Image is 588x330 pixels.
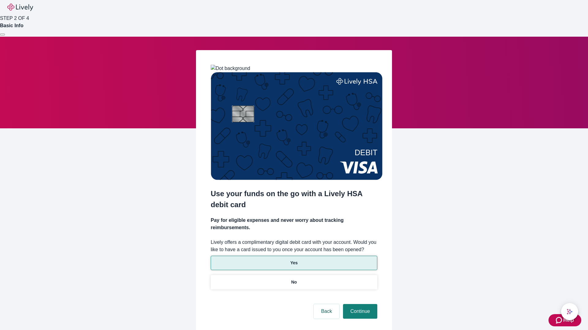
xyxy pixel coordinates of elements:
[548,314,581,326] button: Zendesk support iconHelp
[561,303,578,320] button: chat
[211,239,377,253] label: Lively offers a complimentary digital debit card with your account. Would you like to have a card...
[211,275,377,289] button: No
[7,4,33,11] img: Lively
[567,309,573,315] svg: Lively AI Assistant
[563,317,574,324] span: Help
[211,217,377,231] h4: Pay for eligible expenses and never worry about tracking reimbursements.
[556,317,563,324] svg: Zendesk support icon
[314,304,339,319] button: Back
[343,304,377,319] button: Continue
[211,188,377,210] h2: Use your funds on the go with a Lively HSA debit card
[290,260,298,266] p: Yes
[291,279,297,285] p: No
[211,65,250,72] img: Dot background
[211,72,383,180] img: Debit card
[211,256,377,270] button: Yes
